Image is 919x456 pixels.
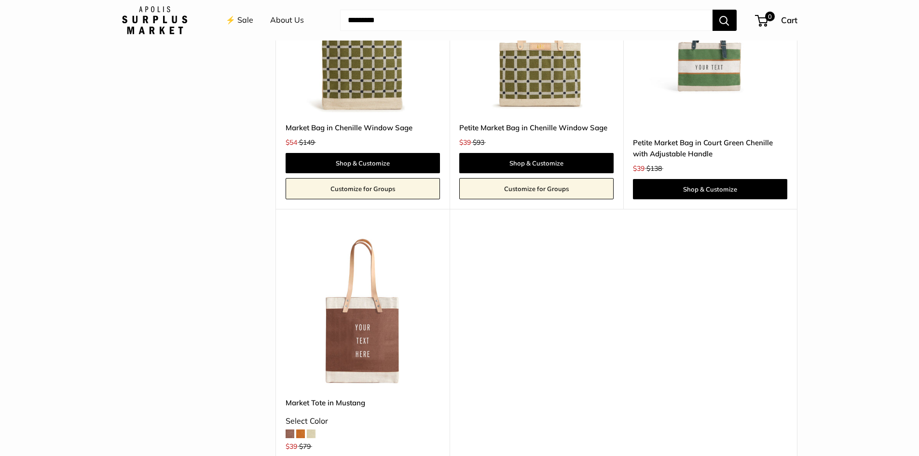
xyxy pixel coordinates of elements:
a: Market Bag in Chenille Window Sage [286,122,440,133]
a: Shop & Customize [459,153,614,173]
span: Cart [781,15,797,25]
a: Market Tote in Mustang [286,397,440,408]
span: $93 [473,138,484,147]
a: ⚡️ Sale [226,13,253,28]
a: Petite Market Bag in Chenille Window Sage [459,122,614,133]
input: Search... [340,10,713,31]
a: Market Tote in MustangMarket Tote in Mustang [286,233,440,387]
img: Apolis: Surplus Market [122,6,187,34]
img: Market Tote in Mustang [286,233,440,387]
a: Customize for Groups [286,178,440,199]
span: $79 [299,442,311,451]
a: Shop & Customize [633,179,787,199]
a: Petite Market Bag in Court Green Chenille with Adjustable Handle [633,137,787,160]
a: About Us [270,13,304,28]
span: $39 [459,138,471,147]
div: Select Color [286,414,440,428]
a: 0 Cart [756,13,797,28]
a: Shop & Customize [286,153,440,173]
a: Customize for Groups [459,178,614,199]
span: $138 [646,164,662,173]
button: Search [713,10,737,31]
span: 0 [765,12,774,21]
span: $54 [286,138,297,147]
span: $149 [299,138,315,147]
span: $39 [633,164,645,173]
span: $39 [286,442,297,451]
